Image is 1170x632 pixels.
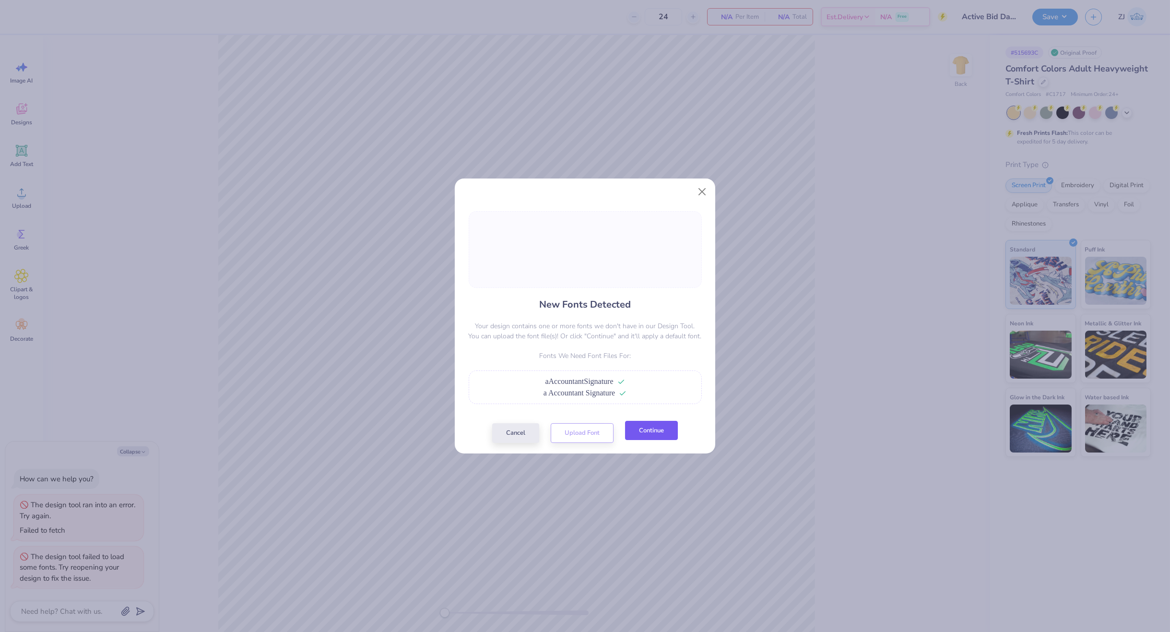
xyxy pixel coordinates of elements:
[539,298,631,311] h4: New Fonts Detected
[544,389,615,397] span: a Accountant Signature
[469,321,702,341] p: Your design contains one or more fonts we don't have in our Design Tool. You can upload the font ...
[693,183,711,201] button: Close
[492,423,539,443] button: Cancel
[545,377,613,385] span: aAccountantSignature
[469,351,702,361] p: Fonts We Need Font Files For:
[625,421,678,441] button: Continue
